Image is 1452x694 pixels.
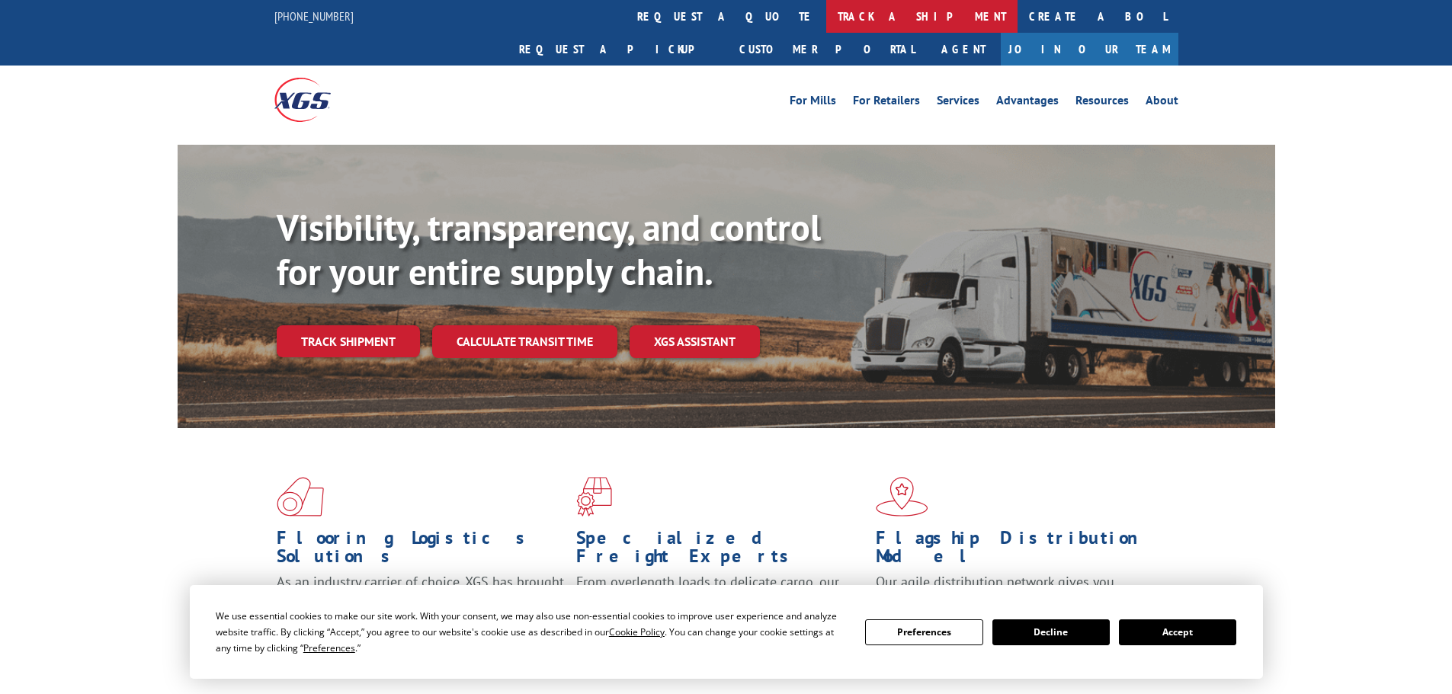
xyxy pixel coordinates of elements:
h1: Flagship Distribution Model [876,529,1164,573]
a: Track shipment [277,325,420,357]
a: Customer Portal [728,33,926,66]
a: [PHONE_NUMBER] [274,8,354,24]
span: Our agile distribution network gives you nationwide inventory management on demand. [876,573,1156,609]
a: Agent [926,33,1001,66]
span: Cookie Policy [609,625,665,638]
img: xgs-icon-flagship-distribution-model-red [876,477,928,517]
button: Accept [1119,619,1236,645]
b: Visibility, transparency, and control for your entire supply chain. [277,203,821,295]
a: Advantages [996,94,1059,111]
span: As an industry carrier of choice, XGS has brought innovation and dedication to flooring logistics... [277,573,564,627]
h1: Specialized Freight Experts [576,529,864,573]
button: Decline [992,619,1110,645]
a: Join Our Team [1001,33,1178,66]
a: Request a pickup [508,33,728,66]
span: Preferences [303,641,355,654]
button: Preferences [865,619,982,645]
a: Calculate transit time [432,325,617,358]
div: Cookie Consent Prompt [190,585,1263,679]
img: xgs-icon-focused-on-flooring-red [576,477,612,517]
h1: Flooring Logistics Solutions [277,529,565,573]
div: We use essential cookies to make our site work. With your consent, we may also use non-essential ... [216,608,847,656]
img: xgs-icon-total-supply-chain-intelligence-red [277,477,324,517]
a: For Retailers [853,94,920,111]
a: About [1146,94,1178,111]
a: For Mills [790,94,836,111]
a: Services [937,94,979,111]
p: From overlength loads to delicate cargo, our experienced staff knows the best way to move your fr... [576,573,864,641]
a: Resources [1075,94,1129,111]
a: XGS ASSISTANT [630,325,760,358]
